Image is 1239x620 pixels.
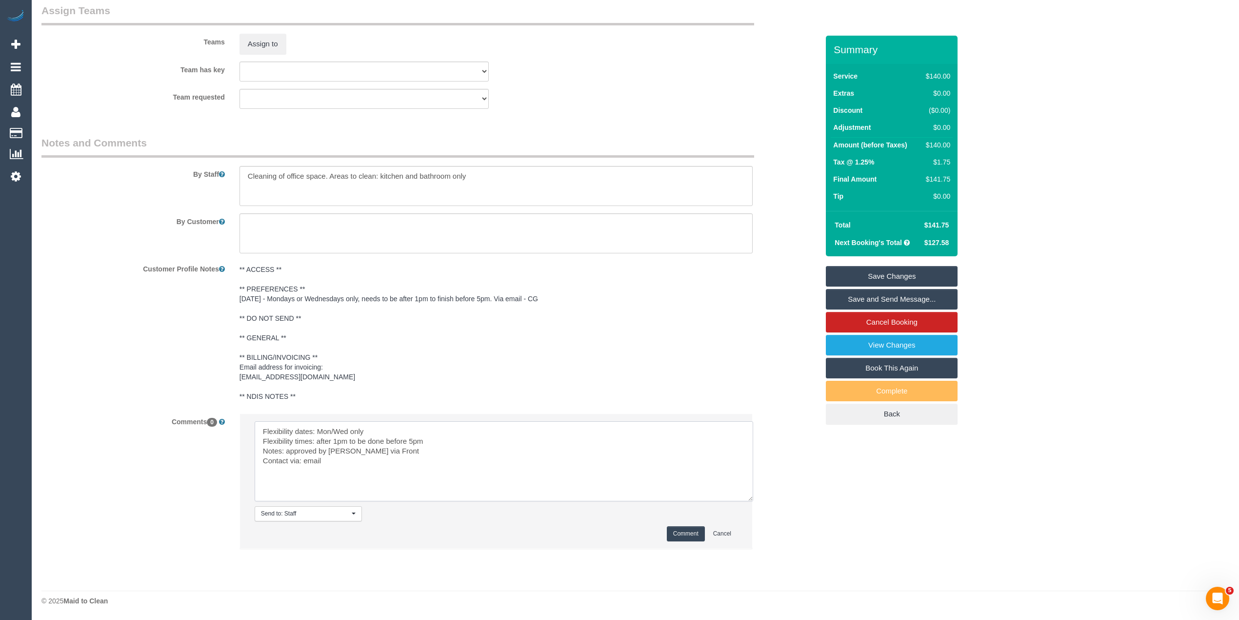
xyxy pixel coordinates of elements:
[833,123,871,132] label: Adjustment
[833,71,858,81] label: Service
[41,596,1229,606] div: © 2025
[922,88,950,98] div: $0.00
[34,34,232,47] label: Teams
[6,10,25,23] img: Automaid Logo
[34,413,232,427] label: Comments
[922,140,950,150] div: $140.00
[826,358,958,378] a: Book This Again
[922,157,950,167] div: $1.75
[826,289,958,310] a: Save and Send Message...
[667,526,705,541] button: Comment
[826,335,958,355] a: View Changes
[1226,587,1234,595] span: 5
[41,3,754,25] legend: Assign Teams
[834,44,953,55] h3: Summary
[922,174,950,184] div: $141.75
[1206,587,1229,610] iframe: Intercom live chat
[34,261,232,274] label: Customer Profile Notes
[34,213,232,227] label: By Customer
[63,597,108,605] strong: Maid to Clean
[833,157,874,167] label: Tax @ 1.25%
[255,506,362,521] button: Send to: Staff
[207,418,217,427] span: 0
[922,105,950,115] div: ($0.00)
[833,140,907,150] label: Amount (before Taxes)
[34,89,232,102] label: Team requested
[833,105,862,115] label: Discount
[240,34,286,54] button: Assign to
[833,174,877,184] label: Final Amount
[261,510,349,518] span: Send to: Staff
[833,191,843,201] label: Tip
[922,191,950,201] div: $0.00
[826,404,958,424] a: Back
[34,62,232,75] label: Team has key
[924,221,949,229] span: $141.75
[34,166,232,179] label: By Staff
[707,526,738,541] button: Cancel
[922,71,950,81] div: $140.00
[826,312,958,332] a: Cancel Booking
[922,123,950,132] div: $0.00
[835,239,902,247] strong: Next Booking's Total
[41,136,754,158] legend: Notes and Comments
[833,88,854,98] label: Extras
[240,265,753,401] pre: ** ACCESS ** ** PREFERENCES ** [DATE] - Mondays or Wednesdays only, needs to be after 1pm to fini...
[924,239,949,247] span: $127.58
[835,221,850,229] strong: Total
[826,266,958,287] a: Save Changes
